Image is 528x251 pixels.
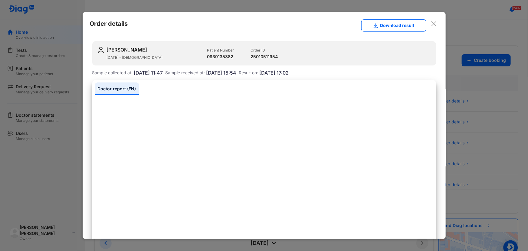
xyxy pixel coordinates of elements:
[95,82,139,95] a: Doctor report (EN)
[92,70,163,75] div: Sample collected at:
[251,48,265,52] span: Order ID
[260,70,289,75] span: [DATE] 17:02
[90,19,438,32] div: Order details
[166,70,237,75] div: Sample received at:
[107,55,163,60] span: [DATE] - [DEMOGRAPHIC_DATA]
[207,53,234,60] h3: 0939135382
[207,48,234,52] span: Patient Number
[239,70,289,75] div: Result on:
[134,70,163,75] span: [DATE] 11:47
[206,70,237,75] span: [DATE] 15:54
[361,19,426,32] button: Download result
[251,53,278,60] h3: 25010511954
[107,46,207,53] h2: [PERSON_NAME]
